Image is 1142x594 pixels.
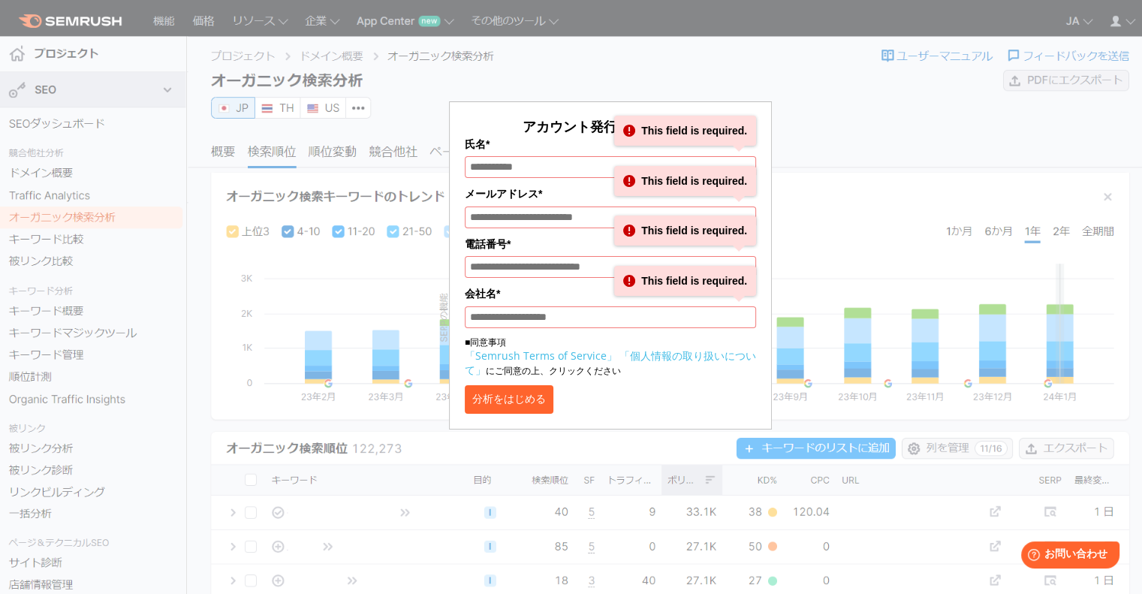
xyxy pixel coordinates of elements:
[614,266,756,296] div: This field is required.
[465,336,756,378] p: ■同意事項 にご同意の上、クリックください
[523,117,698,135] span: アカウント発行して分析する
[614,166,756,196] div: This field is required.
[465,185,756,202] label: メールアドレス*
[614,216,756,246] div: This field is required.
[465,348,756,377] a: 「個人情報の取り扱いについて」
[465,236,756,252] label: 電話番号*
[465,348,617,363] a: 「Semrush Terms of Service」
[1008,535,1125,577] iframe: Help widget launcher
[614,116,756,146] div: This field is required.
[465,385,553,414] button: 分析をはじめる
